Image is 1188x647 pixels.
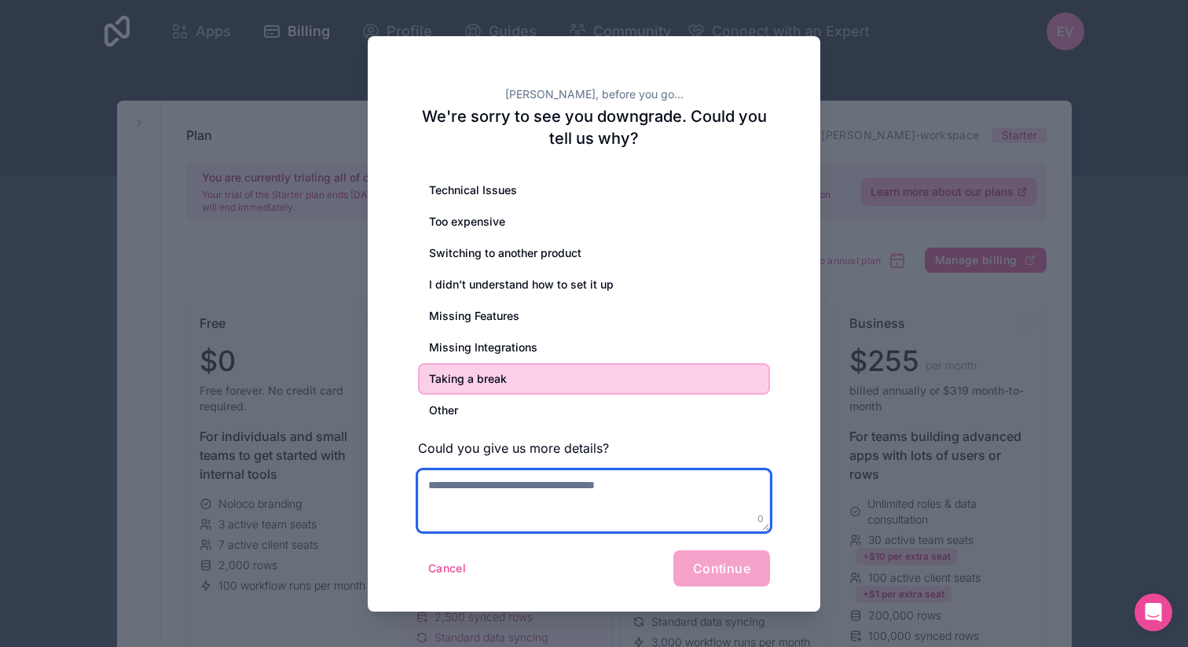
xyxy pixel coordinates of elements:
[418,86,770,102] h2: [PERSON_NAME], before you go...
[418,300,770,332] div: Missing Features
[418,556,476,581] button: Cancel
[418,105,770,149] h2: We're sorry to see you downgrade. Could you tell us why?
[418,363,770,395] div: Taking a break
[418,206,770,237] div: Too expensive
[418,439,770,458] h3: Could you give us more details?
[418,332,770,363] div: Missing Integrations
[1135,594,1172,631] div: Open Intercom Messenger
[418,175,770,206] div: Technical Issues
[418,237,770,269] div: Switching to another product
[418,395,770,426] div: Other
[418,269,770,300] div: I didn’t understand how to set it up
